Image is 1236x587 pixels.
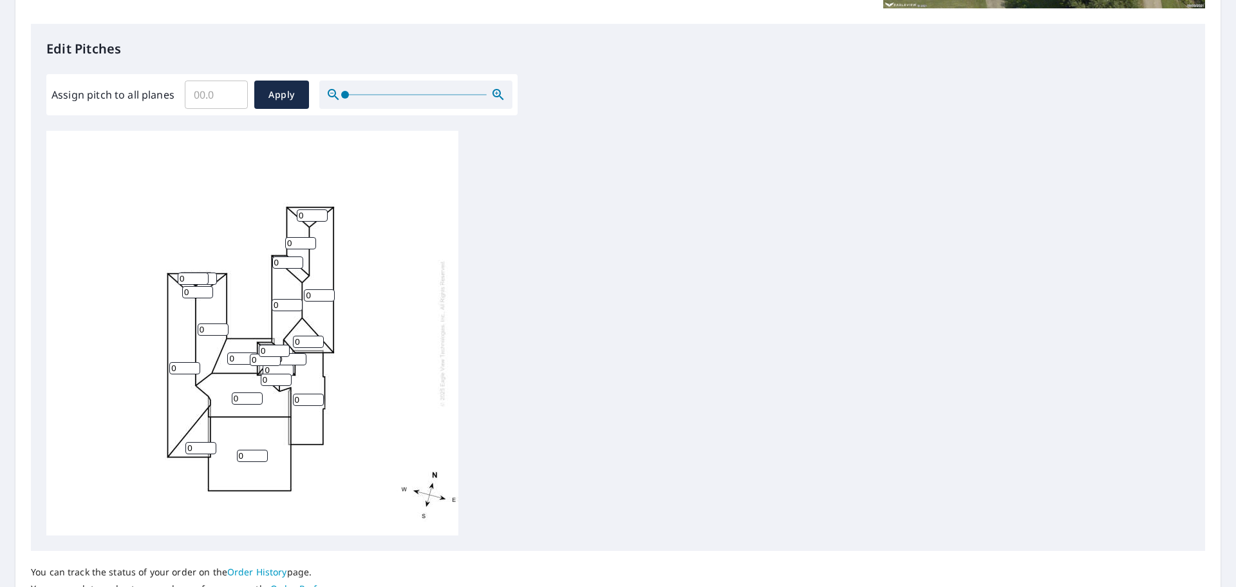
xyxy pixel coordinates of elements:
[185,77,248,113] input: 00.0
[227,566,287,578] a: Order History
[254,81,309,109] button: Apply
[51,87,174,102] label: Assign pitch to all planes
[46,39,1190,59] p: Edit Pitches
[265,87,299,103] span: Apply
[31,566,377,578] p: You can track the status of your order on the page.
